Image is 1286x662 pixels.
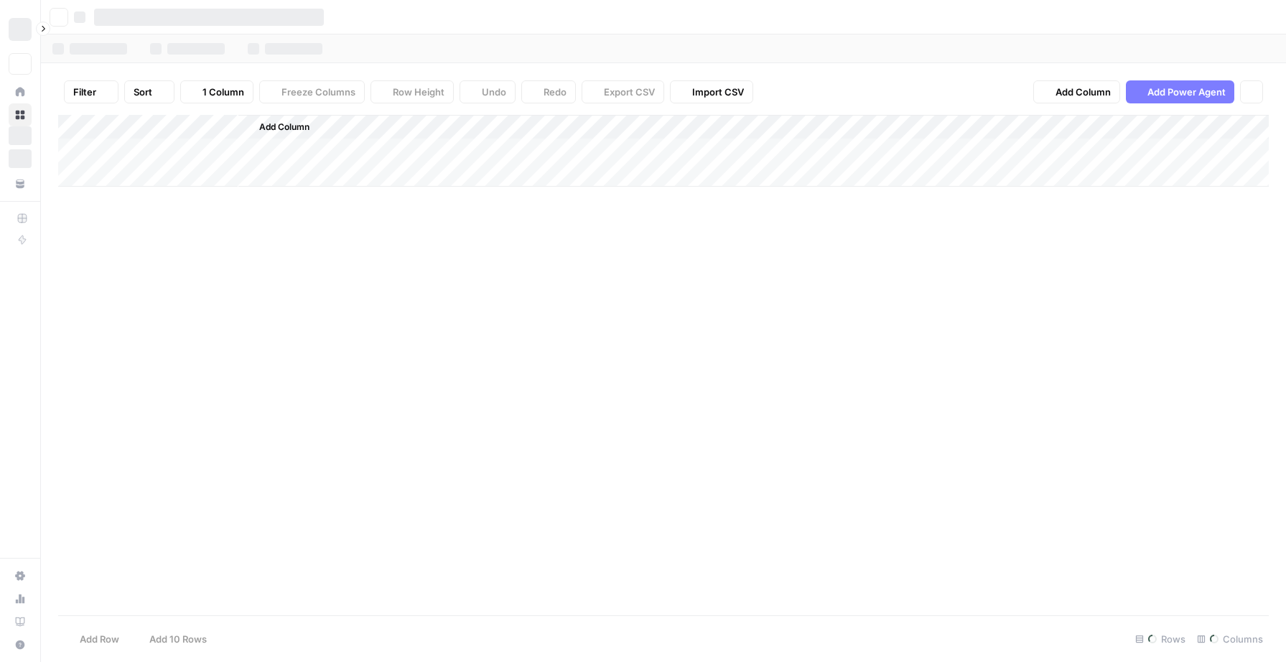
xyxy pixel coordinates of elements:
span: 1 Column [202,85,244,99]
a: Usage [9,587,32,610]
a: Browse [9,103,32,126]
a: Settings [9,564,32,587]
span: Filter [73,85,96,99]
span: Sort [134,85,152,99]
button: Add 10 Rows [128,628,215,651]
span: Redo [544,85,567,99]
button: Help + Support [9,633,32,656]
button: Export CSV [582,80,664,103]
span: Export CSV [604,85,655,99]
button: Redo [521,80,576,103]
button: Undo [460,80,516,103]
button: 1 Column [180,80,253,103]
a: Learning Hub [9,610,32,633]
button: Add Row [58,628,128,651]
span: Undo [482,85,506,99]
button: Row Height [371,80,454,103]
span: Row Height [393,85,444,99]
button: Add Column [241,118,315,136]
button: Import CSV [670,80,753,103]
span: Add Row [80,632,119,646]
button: Filter [64,80,118,103]
div: Rows [1129,628,1191,651]
button: Freeze Columns [259,80,365,103]
span: Add Column [259,121,309,134]
span: Import CSV [692,85,744,99]
button: Add Column [1033,80,1120,103]
button: Add Power Agent [1126,80,1234,103]
a: Home [9,80,32,103]
div: Columns [1191,628,1269,651]
span: Add Column [1056,85,1111,99]
a: Your Data [9,172,32,195]
span: Add 10 Rows [149,632,207,646]
span: Freeze Columns [281,85,355,99]
span: Add Power Agent [1147,85,1226,99]
button: Sort [124,80,174,103]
